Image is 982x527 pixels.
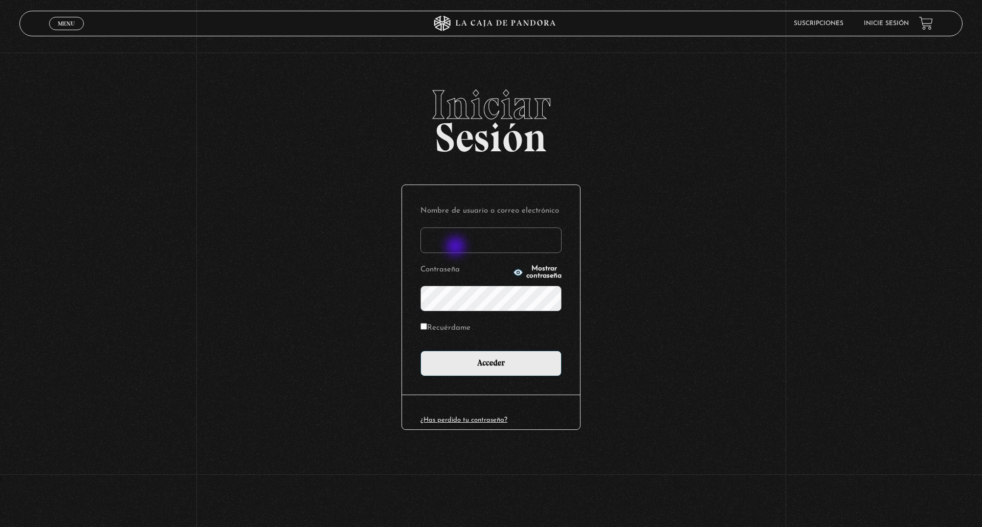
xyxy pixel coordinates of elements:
[58,20,75,27] span: Menu
[526,265,562,280] span: Mostrar contraseña
[420,262,510,278] label: Contraseña
[420,417,507,423] a: ¿Has perdido tu contraseña?
[420,203,562,219] label: Nombre de usuario o correo electrónico
[420,320,471,336] label: Recuérdame
[513,265,562,280] button: Mostrar contraseña
[55,29,79,36] span: Cerrar
[794,20,843,27] a: Suscripciones
[864,20,909,27] a: Inicie sesión
[420,323,427,330] input: Recuérdame
[919,16,933,30] a: View your shopping cart
[19,84,962,125] span: Iniciar
[19,84,962,150] h2: Sesión
[420,351,562,376] input: Acceder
